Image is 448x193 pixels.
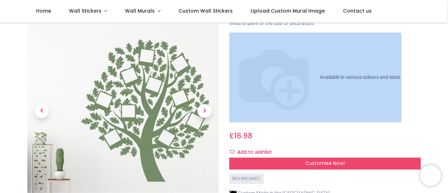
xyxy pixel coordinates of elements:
[197,104,211,118] span: Next
[420,165,441,186] iframe: Brevo live chat
[230,150,234,154] i: Add to wishlist
[229,174,264,184] div: SKU: WS-34431
[69,7,101,14] span: Wall Stickers
[320,74,401,80] span: Available in various colours and sizes.
[178,7,233,14] span: Custom Wall Stickers
[27,50,56,172] a: Previous
[229,131,252,141] span: £
[36,7,51,14] span: Home
[305,160,345,167] span: Customise Now!
[229,33,319,122] img: color-wheel.png
[125,7,155,14] span: Wall Murals
[343,7,372,14] span: Contact us
[229,146,278,158] button: Add to wishlistAdd to wishlist
[35,104,49,118] span: Previous
[251,7,325,14] span: Upload Custom Mural Image
[190,50,219,172] a: Next
[234,131,252,141] span: 16.98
